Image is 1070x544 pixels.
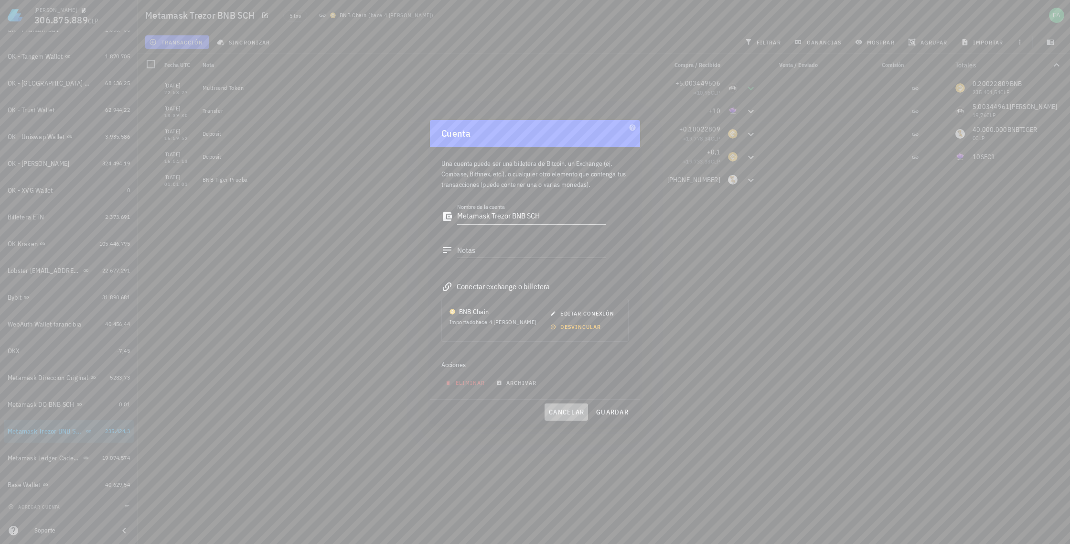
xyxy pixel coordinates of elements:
[492,376,543,390] button: archivar
[447,379,485,386] span: eliminar
[441,376,491,390] button: eliminar
[430,120,640,147] div: Cuenta
[498,379,536,386] span: archivar
[441,353,629,376] div: Acciones
[552,310,614,317] span: editar conexión
[457,203,505,210] label: Nombre de la cuenta
[476,318,536,326] span: hace 4 [PERSON_NAME]
[596,408,629,416] span: guardar
[592,403,632,421] button: guardar
[552,323,601,330] span: desvincular
[546,307,621,320] button: editar conexión
[548,408,584,416] span: cancelar
[441,147,629,196] div: Una cuenta puede ser una billetera de Bitcoin, un Exchange (ej. Coinbase, Bitfinex, etc.), o cual...
[449,309,455,315] img: bnb.svg
[441,280,629,293] div: Conectar exchange o billetera
[545,403,588,421] button: cancelar
[459,307,489,316] div: BNB Chain
[449,318,536,326] span: Importado
[546,320,607,334] button: desvincular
